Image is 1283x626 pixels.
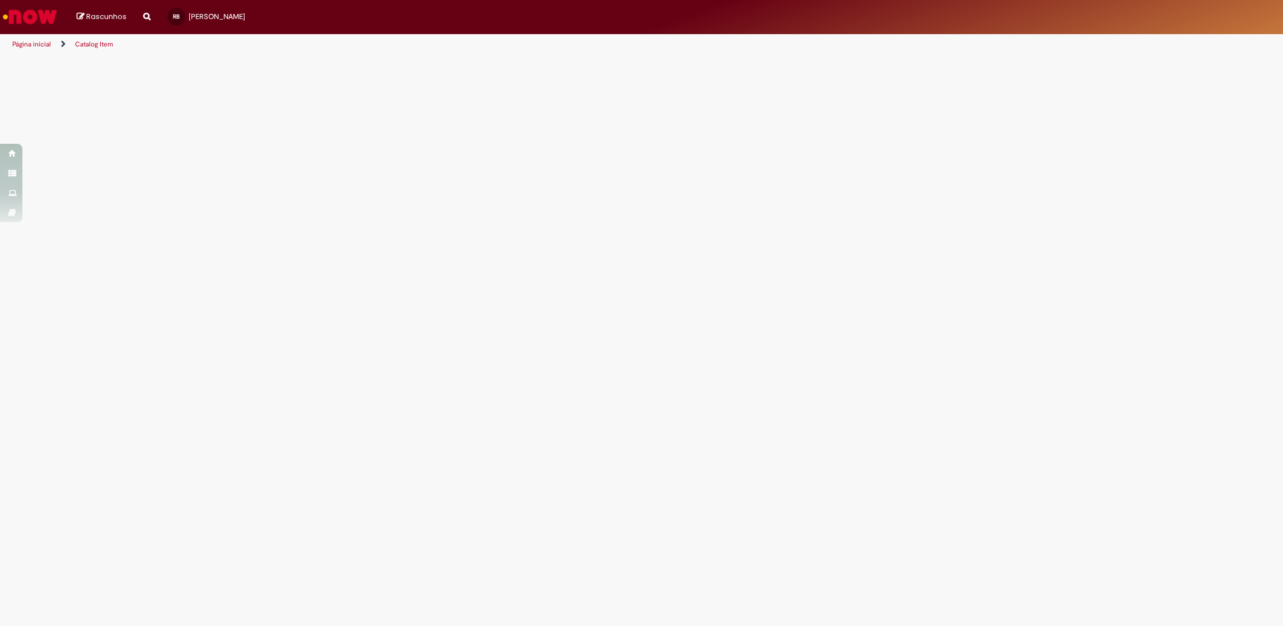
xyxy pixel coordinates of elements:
[77,12,127,22] a: Rascunhos
[12,40,51,49] a: Página inicial
[75,40,113,49] a: Catalog Item
[173,13,180,20] span: RB
[189,12,245,21] span: [PERSON_NAME]
[1,6,59,28] img: ServiceNow
[86,11,127,22] span: Rascunhos
[8,34,847,55] ul: Trilhas de página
